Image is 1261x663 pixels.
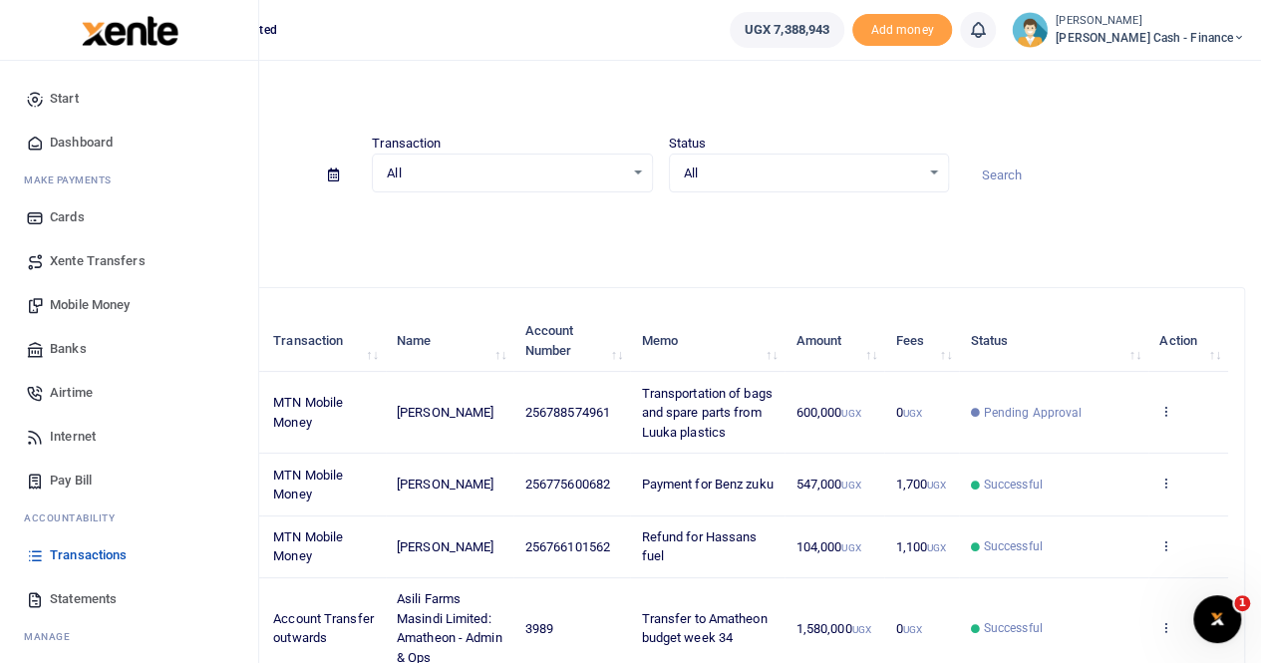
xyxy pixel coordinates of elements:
span: Banks [50,339,87,359]
h4: Transactions [76,86,1245,108]
li: M [16,165,242,195]
th: Account Number: activate to sort column ascending [513,310,630,372]
span: Successful [984,619,1043,637]
span: 0 [895,405,921,420]
span: 1,100 [895,539,946,554]
img: profile-user [1012,12,1048,48]
span: 600,000 [796,405,861,420]
span: Add money [852,14,952,47]
span: Dashboard [50,133,113,153]
span: UGX 7,388,943 [745,20,829,40]
span: countability [39,510,115,525]
a: Add money [852,21,952,36]
small: UGX [903,624,922,635]
th: Action: activate to sort column ascending [1148,310,1228,372]
th: Memo: activate to sort column ascending [630,310,785,372]
th: Status: activate to sort column ascending [959,310,1148,372]
small: UGX [927,480,946,491]
iframe: Intercom live chat [1193,595,1241,643]
input: Search [965,159,1245,192]
span: Successful [984,537,1043,555]
a: Banks [16,327,242,371]
a: Statements [16,577,242,621]
small: UGX [841,542,860,553]
a: Transactions [16,533,242,577]
span: Transactions [50,545,127,565]
th: Amount: activate to sort column ascending [785,310,884,372]
li: M [16,621,242,652]
small: [PERSON_NAME] [1056,13,1245,30]
span: Cards [50,207,85,227]
span: All [387,164,623,183]
span: 104,000 [796,539,861,554]
a: profile-user [PERSON_NAME] [PERSON_NAME] Cash - Finance [1012,12,1245,48]
span: 0 [895,621,921,636]
small: UGX [851,624,870,635]
a: Start [16,77,242,121]
span: MTN Mobile Money [273,395,343,430]
span: 256775600682 [525,477,610,492]
a: Mobile Money [16,283,242,327]
p: Download [76,216,1245,237]
small: UGX [927,542,946,553]
th: Name: activate to sort column ascending [386,310,514,372]
span: Pay Bill [50,471,92,491]
span: [PERSON_NAME] [397,539,493,554]
label: Transaction [372,134,441,154]
span: Internet [50,427,96,447]
li: Wallet ballance [722,12,852,48]
a: Internet [16,415,242,459]
a: Cards [16,195,242,239]
span: Mobile Money [50,295,130,315]
span: Pending Approval [984,404,1083,422]
span: ake Payments [34,172,112,187]
a: Xente Transfers [16,239,242,283]
th: Transaction: activate to sort column ascending [262,310,386,372]
span: Start [50,89,79,109]
small: UGX [841,480,860,491]
th: Fees: activate to sort column ascending [884,310,959,372]
label: Status [669,134,707,154]
span: Statements [50,589,117,609]
span: Xente Transfers [50,251,146,271]
span: anage [34,629,71,644]
span: [PERSON_NAME] Cash - Finance [1056,29,1245,47]
span: [PERSON_NAME] [397,477,493,492]
a: Airtime [16,371,242,415]
a: Pay Bill [16,459,242,502]
span: MTN Mobile Money [273,529,343,564]
a: logo-small logo-large logo-large [80,22,178,37]
li: Ac [16,502,242,533]
small: UGX [841,408,860,419]
span: [PERSON_NAME] [397,405,493,420]
span: 3989 [525,621,553,636]
span: MTN Mobile Money [273,468,343,502]
li: Toup your wallet [852,14,952,47]
span: 547,000 [796,477,861,492]
span: 1 [1234,595,1250,611]
span: 1,700 [895,477,946,492]
span: Transfer to Amatheon budget week 34 [641,611,767,646]
span: All [684,164,920,183]
small: UGX [903,408,922,419]
span: Refund for Hassans fuel [641,529,757,564]
span: Airtime [50,383,93,403]
a: UGX 7,388,943 [730,12,844,48]
span: 256766101562 [525,539,610,554]
span: Transportation of bags and spare parts from Luuka plastics [641,386,772,440]
span: 1,580,000 [796,621,871,636]
span: Successful [984,476,1043,494]
span: Payment for Benz zuku [641,477,773,492]
span: Account Transfer outwards [273,611,374,646]
img: logo-large [82,16,178,46]
span: 256788574961 [525,405,610,420]
a: Dashboard [16,121,242,165]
